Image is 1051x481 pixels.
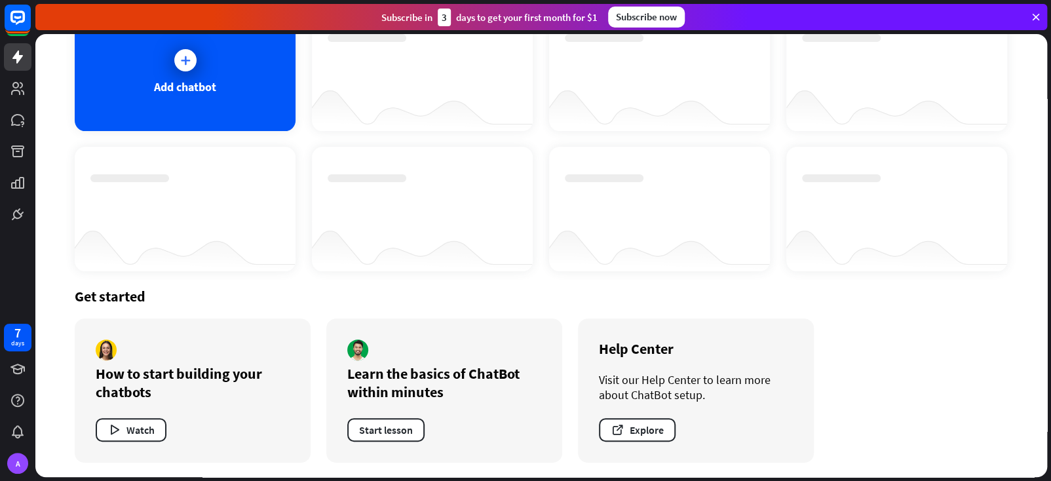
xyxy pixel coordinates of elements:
div: Subscribe in days to get your first month for $1 [381,9,598,26]
button: Open LiveChat chat widget [10,5,50,45]
button: Explore [599,418,676,442]
button: Watch [96,418,166,442]
img: author [347,339,368,360]
div: Add chatbot [154,79,216,94]
div: Learn the basics of ChatBot within minutes [347,364,541,401]
button: Start lesson [347,418,425,442]
div: Subscribe now [608,7,685,28]
div: 7 [14,327,21,339]
div: A [7,453,28,474]
div: How to start building your chatbots [96,364,290,401]
div: Help Center [599,339,793,358]
div: Visit our Help Center to learn more about ChatBot setup. [599,372,793,402]
a: 7 days [4,324,31,351]
div: Get started [75,287,1008,305]
img: author [96,339,117,360]
div: 3 [438,9,451,26]
div: days [11,339,24,348]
